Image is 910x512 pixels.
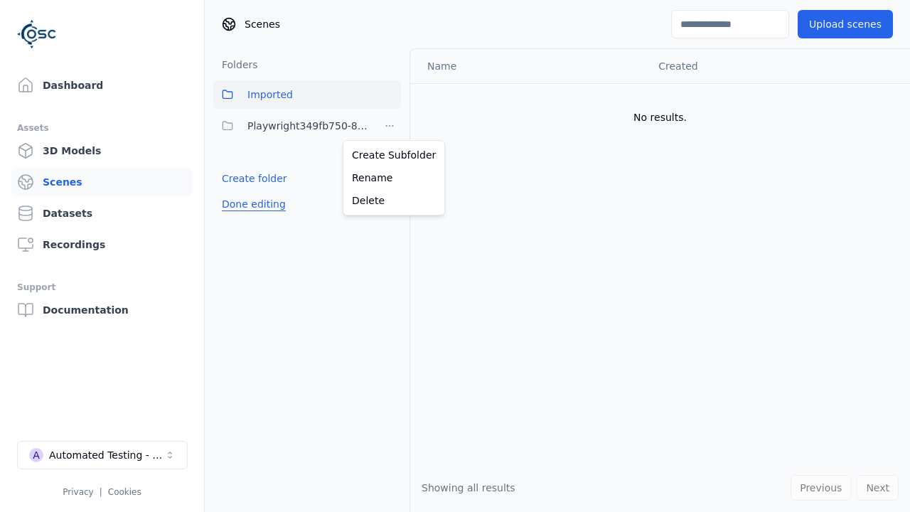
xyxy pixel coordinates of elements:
[346,189,441,212] a: Delete
[346,144,441,166] a: Create Subfolder
[346,166,441,189] a: Rename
